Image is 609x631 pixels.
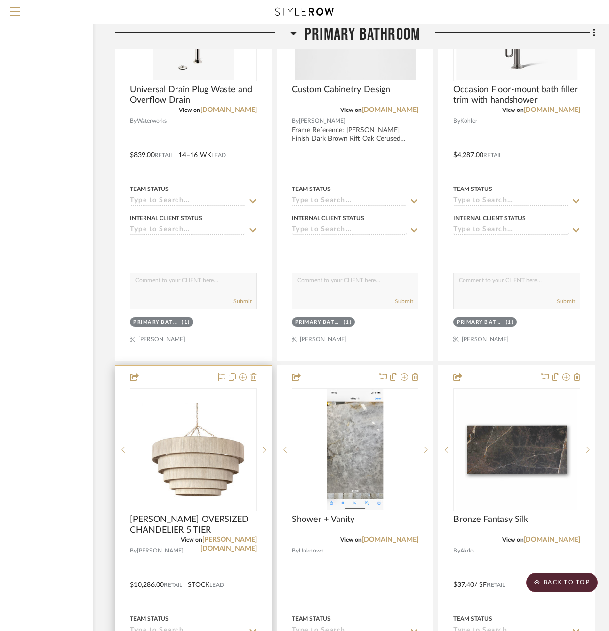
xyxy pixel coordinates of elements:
[130,84,257,106] span: Universal Drain Plug Waste and Overflow Drain
[453,84,580,106] span: Occasion Floor-mount bath filler trim with handshower
[130,514,257,536] span: [PERSON_NAME] OVERSIZED CHANDELIER 5 TIER
[182,319,190,326] div: (1)
[130,116,137,126] span: By
[460,546,474,555] span: Akdo
[292,389,418,511] div: 0
[292,214,364,222] div: Internal Client Status
[292,84,390,95] span: Custom Cabinetry Design
[457,319,503,326] div: Primary Bathroom
[524,536,580,543] a: [DOMAIN_NAME]
[362,107,418,113] a: [DOMAIN_NAME]
[526,573,598,592] scroll-to-top-button: BACK TO TOP
[130,389,256,511] div: 0
[130,226,245,235] input: Type to Search…
[453,514,528,525] span: Bronze Fantasy Silk
[130,546,137,555] span: By
[299,116,346,126] span: [PERSON_NAME]
[292,514,354,525] span: Shower + Vanity
[137,546,184,555] span: [PERSON_NAME]
[295,319,341,326] div: Primary Bathroom
[453,185,492,193] div: Team Status
[453,546,460,555] span: By
[304,24,420,45] span: Primary Bathroom
[292,185,331,193] div: Team Status
[292,615,331,623] div: Team Status
[395,297,413,306] button: Submit
[340,107,362,113] span: View on
[453,197,569,206] input: Type to Search…
[200,536,257,552] a: [PERSON_NAME][DOMAIN_NAME]
[502,107,524,113] span: View on
[181,537,202,543] span: View on
[200,107,257,113] a: [DOMAIN_NAME]
[292,197,407,206] input: Type to Search…
[133,319,179,326] div: Primary Bathroom
[299,546,324,555] span: Unknown
[137,116,167,126] span: Waterworks
[130,197,245,206] input: Type to Search…
[340,537,362,543] span: View on
[292,546,299,555] span: By
[130,185,169,193] div: Team Status
[327,389,384,510] img: Shower + Vanity
[453,615,492,623] div: Team Status
[453,116,460,126] span: By
[292,226,407,235] input: Type to Search…
[130,615,169,623] div: Team Status
[131,403,256,497] img: EVERLY OVERSIZED CHANDELIER 5 TIER
[179,107,200,113] span: View on
[344,319,352,326] div: (1)
[454,389,580,511] div: 0
[557,297,575,306] button: Submit
[460,116,477,126] span: Kohler
[233,297,252,306] button: Submit
[524,107,580,113] a: [DOMAIN_NAME]
[456,389,577,510] img: Bronze Fantasy Silk
[362,536,418,543] a: [DOMAIN_NAME]
[453,226,569,235] input: Type to Search…
[506,319,514,326] div: (1)
[453,214,526,222] div: Internal Client Status
[292,116,299,126] span: By
[130,214,202,222] div: Internal Client Status
[502,537,524,543] span: View on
